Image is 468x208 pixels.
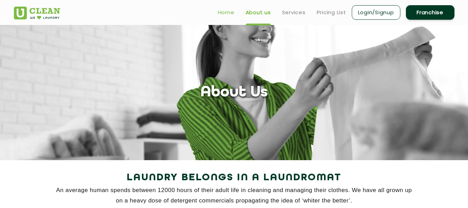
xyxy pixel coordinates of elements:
a: Login/Signup [352,5,400,20]
img: UClean Laundry and Dry Cleaning [14,7,60,19]
a: Services [282,8,306,17]
a: About us [246,8,271,17]
h1: About Us [201,84,268,102]
a: Pricing List [317,8,346,17]
a: Home [218,8,235,17]
p: An average human spends between 12000 hours of their adult life in cleaning and managing their cl... [14,185,454,206]
a: Franchise [406,5,454,20]
h2: Laundry Belongs in a Laundromat [14,170,454,186]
